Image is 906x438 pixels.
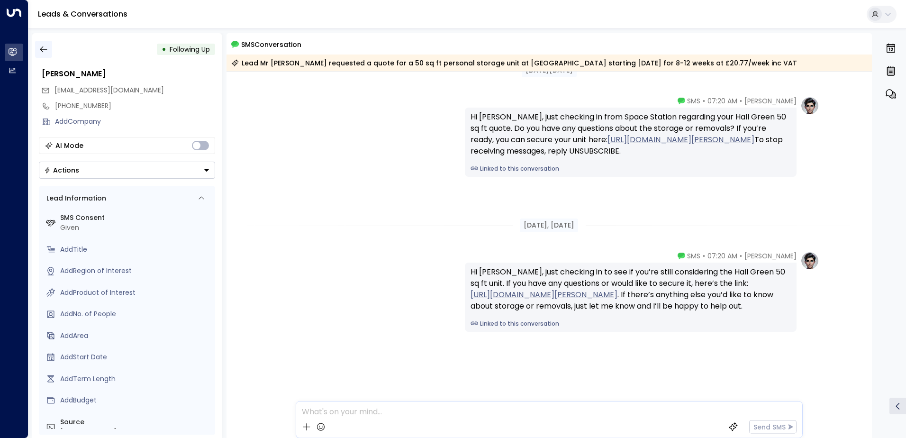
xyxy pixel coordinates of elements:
[800,251,819,270] img: profile-logo.png
[54,85,164,95] span: mrogers@aol.co.uk
[55,117,215,127] div: AddCompany
[471,111,791,157] div: Hi [PERSON_NAME], just checking in from Space Station regarding your Hall Green 50 sq ft quote. D...
[740,96,742,106] span: •
[162,41,166,58] div: •
[687,96,700,106] span: SMS
[38,9,127,19] a: Leads & Conversations
[703,96,705,106] span: •
[54,85,164,95] span: [EMAIL_ADDRESS][DOMAIN_NAME]
[471,289,617,301] a: [URL][DOMAIN_NAME][PERSON_NAME]
[39,162,215,179] button: Actions
[800,96,819,115] img: profile-logo.png
[60,395,211,405] div: AddBudget
[241,39,301,50] span: SMS Conversation
[744,251,797,261] span: [PERSON_NAME]
[55,141,83,150] div: AI Mode
[170,45,210,54] span: Following Up
[707,251,737,261] span: 07:20 AM
[60,417,211,427] label: Source
[42,68,215,80] div: [PERSON_NAME]
[60,374,211,384] div: AddTerm Length
[39,162,215,179] div: Button group with a nested menu
[60,266,211,276] div: AddRegion of Interest
[60,213,211,223] label: SMS Consent
[60,288,211,298] div: AddProduct of Interest
[703,251,705,261] span: •
[60,352,211,362] div: AddStart Date
[687,251,700,261] span: SMS
[44,166,79,174] div: Actions
[60,427,211,437] div: [PHONE_NUMBER]
[471,164,791,173] a: Linked to this conversation
[471,266,791,312] div: Hi [PERSON_NAME], just checking in to see if you’re still considering the Hall Green 50 sq ft uni...
[744,96,797,106] span: [PERSON_NAME]
[707,96,737,106] span: 07:20 AM
[60,309,211,319] div: AddNo. of People
[60,245,211,255] div: AddTitle
[740,251,742,261] span: •
[60,223,211,233] div: Given
[43,193,106,203] div: Lead Information
[520,219,578,232] div: [DATE], [DATE]
[607,134,754,146] a: [URL][DOMAIN_NAME][PERSON_NAME]
[471,319,791,328] a: Linked to this conversation
[231,58,797,68] div: Lead Mr [PERSON_NAME] requested a quote for a 50 sq ft personal storage unit at [GEOGRAPHIC_DATA]...
[60,331,211,341] div: AddArea
[55,101,215,111] div: [PHONE_NUMBER]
